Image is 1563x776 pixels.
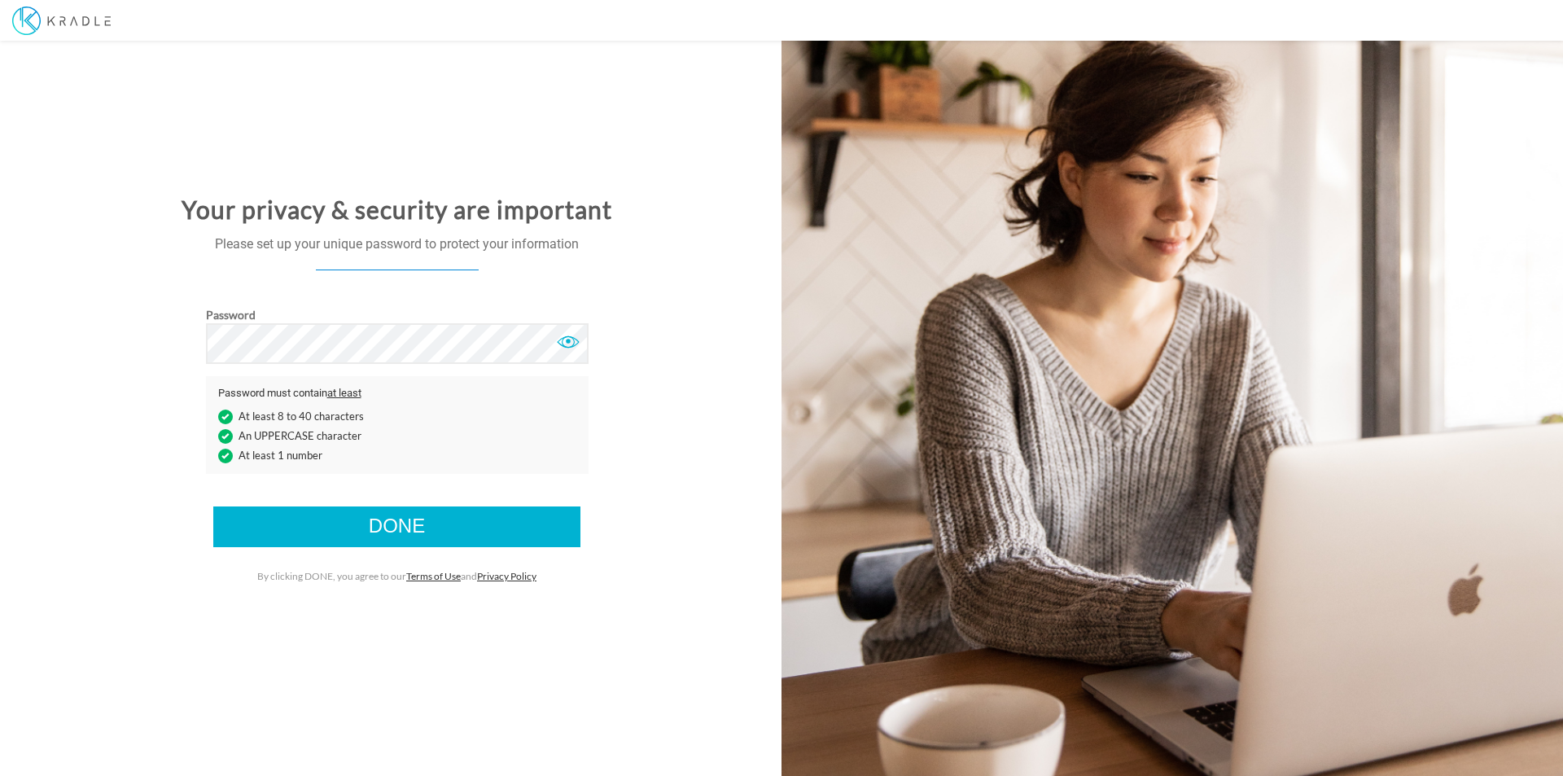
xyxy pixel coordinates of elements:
p: Password must contain [218,386,576,401]
img: Kradle [12,7,111,35]
label: Password [206,307,256,323]
a: Terms of Use [406,570,461,582]
label: By clicking DONE, you agree to our and [257,569,536,583]
input: Done [213,506,580,547]
h2: Your privacy & security are important [12,196,781,223]
li: At least 8 to 40 characters [206,409,397,424]
p: Please set up your unique password to protect your information [12,235,781,254]
li: At least 1 number [206,448,397,463]
u: at least [327,387,361,399]
a: Privacy Policy [477,570,536,582]
li: An UPPERCASE character [206,428,397,444]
